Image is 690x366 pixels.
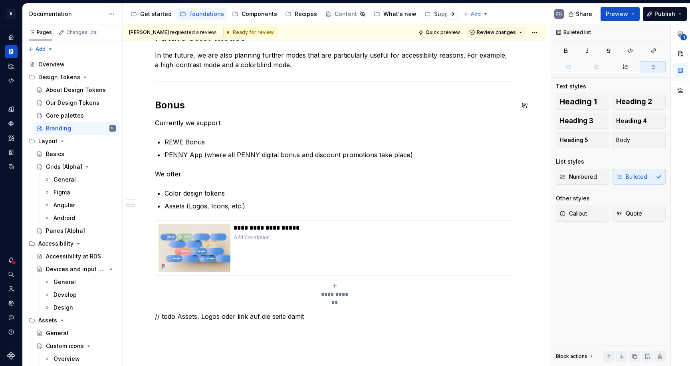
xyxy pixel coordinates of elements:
[46,99,99,107] div: Our Design Tokens
[7,352,15,360] svg: Supernova Logo
[5,31,18,44] a: Home
[680,34,687,40] span: 1
[38,73,80,81] div: Design Tokens
[421,8,459,20] a: Support
[33,148,119,160] a: Basics
[416,27,464,38] button: Quick preview
[155,118,514,128] p: Currently we support
[159,224,230,272] img: ad51df74-c3a3-4a00-8772-06060a4cdd86.png
[41,352,119,365] a: Overview
[46,329,68,337] div: General
[322,8,369,20] a: Content
[41,301,119,314] a: Design
[155,169,514,179] p: We offer
[5,146,18,159] div: Storybook stories
[5,45,18,58] a: Documentation
[127,6,459,22] div: Page tree
[46,86,106,94] div: About Design Tokens
[556,11,562,17] div: FH
[33,160,119,173] a: Grids [Alpha]
[559,173,597,181] span: Numbered
[89,29,97,36] span: 73
[559,98,597,106] span: Heading 1
[559,117,593,125] span: Heading 3
[5,60,18,72] div: Analytics
[38,316,57,324] div: Assets
[556,113,609,129] button: Heading 3
[54,188,70,196] div: Figma
[556,169,609,185] button: Numbered
[189,10,224,18] div: Foundations
[5,297,18,310] div: Settings
[576,10,592,18] span: Share
[46,124,71,132] div: Branding
[46,227,85,235] div: Panes [Alpha]
[383,10,416,18] div: What's new
[66,29,97,36] div: Changes
[426,29,460,36] span: Quick preview
[556,351,595,362] div: Block actions
[556,132,609,148] button: Heading 5
[564,7,597,21] button: Share
[616,117,647,125] span: Heading 4
[556,206,609,222] button: Callout
[41,199,119,212] a: Angular
[5,268,18,281] div: Search ⌘K
[616,98,652,106] span: Heading 2
[46,112,84,120] div: Core palettes
[556,94,609,110] button: Heading 1
[5,160,18,173] a: Data sources
[5,74,18,87] a: Code automation
[129,29,217,36] span: requested a review.
[229,8,280,20] a: Components
[616,210,642,218] span: Quote
[46,252,101,260] div: Accessibility at RDS
[556,194,590,202] div: Other styles
[41,212,119,224] a: Android
[54,291,77,299] div: Develop
[282,8,320,20] a: Recipes
[26,135,119,148] div: Layout
[33,96,119,109] a: Our Design Tokens
[26,237,119,250] div: Accessibility
[33,250,119,263] a: Accessibility at RDS
[46,150,64,158] div: Basics
[54,304,73,312] div: Design
[467,27,526,38] button: Review changes
[5,117,18,130] a: Components
[5,254,18,266] button: Notifications
[54,278,76,286] div: General
[41,173,119,186] a: General
[165,188,514,198] p: Color design tokens
[36,46,46,52] span: Add
[556,82,586,90] div: Text styles
[5,311,18,324] div: Contact support
[33,327,119,340] a: General
[295,10,317,18] div: Recipes
[38,60,65,68] div: Overview
[33,122,119,135] a: BrandingFH
[38,137,57,145] div: Layout
[2,5,21,22] button: R
[643,7,687,21] button: Publish
[5,282,18,295] a: Invite team
[46,265,106,273] div: Devices and input methods
[335,10,357,18] div: Content
[556,158,584,166] div: List styles
[26,314,119,327] div: Assets
[165,150,514,160] p: PENNY App (where all PENNY digital bonus and discount promotions take place)
[29,10,105,18] div: Documentation
[129,29,169,35] span: [PERSON_NAME]
[111,124,114,132] div: FH
[601,7,640,21] button: Preview
[5,132,18,144] a: Assets
[33,84,119,96] a: About Design Tokens
[613,132,666,148] button: Body
[26,44,56,55] button: Add
[54,214,75,222] div: Android
[54,176,76,184] div: General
